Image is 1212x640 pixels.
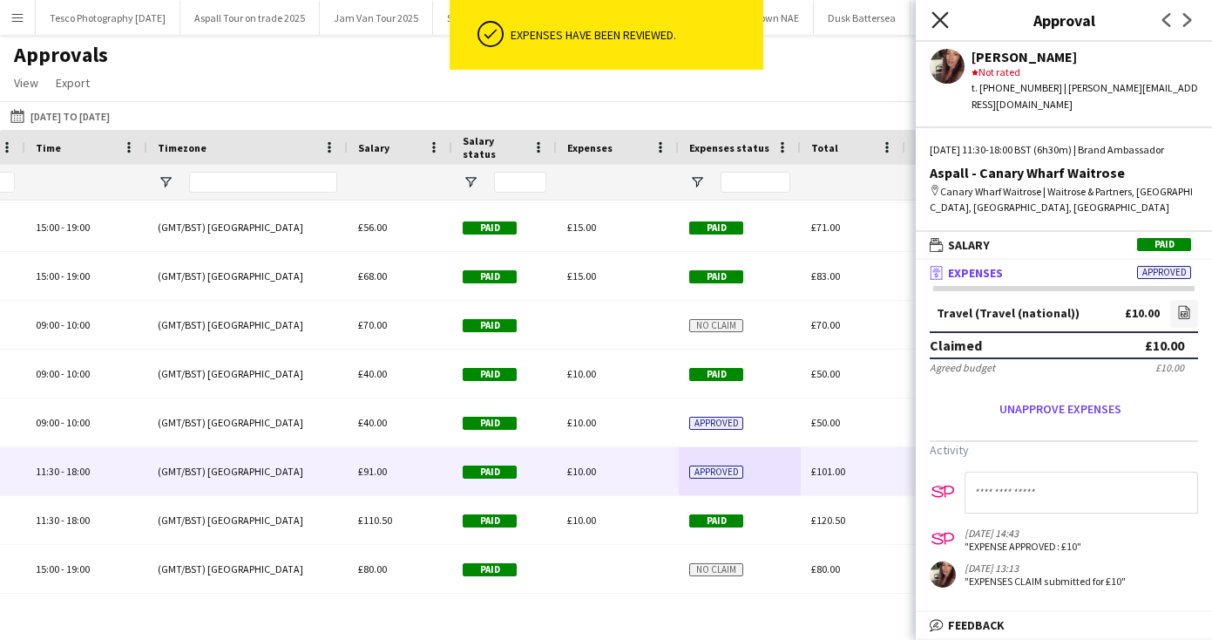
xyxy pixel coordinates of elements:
span: - [61,221,64,234]
div: Not rated [972,65,1198,80]
button: Open Filter Menu [158,174,173,190]
app-user-avatar: Soozy Peters [930,527,956,553]
span: Approved [689,466,743,479]
span: Total [811,141,838,154]
span: £10.00 [567,465,596,478]
input: Expenses status Filter Input [721,172,790,193]
mat-expansion-panel-header: Feedback [916,612,1212,638]
div: Travel (Travel (national)) [937,307,1080,320]
span: Approved [689,417,743,430]
span: £70.00 [358,318,387,331]
span: 10:00 [66,367,90,380]
span: 10:00 [66,416,90,429]
span: Paid [1137,238,1191,251]
span: No claim [689,319,743,332]
span: Expenses status [689,141,769,154]
span: 18:00 [66,465,90,478]
div: Canary Wharf Waitrose | Waitrose & Partners, [GEOGRAPHIC_DATA], [GEOGRAPHIC_DATA], [GEOGRAPHIC_DATA] [930,184,1198,215]
button: Tesco Photography [DATE] [36,1,180,35]
span: £10.00 [567,514,596,527]
span: Paid [689,270,743,283]
span: Salary [948,237,990,253]
span: £15.00 [567,269,596,283]
span: £10.00 [567,416,596,429]
span: £80.00 [358,562,387,575]
span: Paid [463,319,517,332]
span: £91.00 [358,465,387,478]
div: [PERSON_NAME] [972,49,1198,65]
span: Paid [463,417,517,430]
span: Paid [463,563,517,576]
button: Open Filter Menu [689,174,705,190]
span: Expenses [948,265,1003,281]
div: [DATE] 13:13 [965,562,1126,575]
div: "EXPENSE APPROVED: £10" [965,540,1081,553]
div: ExpensesApproved [916,286,1212,610]
span: 15:00 [36,221,59,234]
span: Time [36,141,61,154]
span: £71.00 [811,221,840,234]
span: £40.00 [358,367,387,380]
span: £15.00 [567,221,596,234]
span: - [61,416,64,429]
span: Paid [689,221,743,235]
span: View [14,75,38,91]
a: Export [49,71,97,94]
span: £68.00 [358,269,387,283]
span: 09:00 [36,318,59,331]
div: £10.00 [1125,307,1160,320]
span: - [61,465,64,478]
span: Paid [463,221,517,235]
span: £70.00 [811,318,840,331]
span: 19:00 [66,269,90,283]
span: £101.00 [811,465,845,478]
span: - [61,318,64,331]
span: 11:30 [36,465,59,478]
div: (GMT/BST) [GEOGRAPHIC_DATA] [147,496,348,544]
span: No claim [689,563,743,576]
span: £120.50 [811,514,845,527]
div: £10.00 [1155,361,1184,374]
span: 09:00 [36,416,59,429]
span: - [61,562,64,575]
div: [DATE] 11:30-18:00 BST (6h30m) | Brand Ambassador [930,142,1198,158]
button: Stella Trainings 2025 [433,1,553,35]
span: 09:00 [36,367,59,380]
span: Salary [358,141,389,154]
span: £40.00 [358,416,387,429]
button: Dusk Battersea [814,1,911,35]
div: (GMT/BST) [GEOGRAPHIC_DATA] [147,203,348,251]
button: [DATE] to [DATE] [7,106,113,126]
div: £10.00 [1145,337,1184,354]
button: Aspall Tour on trade 2025 [180,1,320,35]
div: (GMT/BST) [GEOGRAPHIC_DATA] [147,350,348,398]
span: £83.00 [811,269,840,283]
span: Paid [463,466,517,479]
div: Claimed [930,337,982,354]
span: Paid [463,368,517,381]
div: t. [PHONE_NUMBER] | [PERSON_NAME][EMAIL_ADDRESS][DOMAIN_NAME] [972,80,1198,112]
span: Paid [689,514,743,528]
span: Expenses [567,141,613,154]
button: Unapprove expenses [930,395,1191,423]
span: Approved [1137,266,1191,279]
div: [DATE] 14:43 [965,527,1081,540]
span: Paid [463,270,517,283]
span: £80.00 [811,562,840,575]
span: Salary status [463,134,525,160]
span: 19:00 [66,221,90,234]
a: View [7,71,45,94]
div: (GMT/BST) [GEOGRAPHIC_DATA] [147,398,348,446]
span: - [61,269,64,283]
div: (GMT/BST) [GEOGRAPHIC_DATA] [147,252,348,300]
span: 18:00 [66,514,90,527]
span: Paid [463,514,517,528]
div: (GMT/BST) [GEOGRAPHIC_DATA] [147,447,348,495]
span: 10:00 [66,318,90,331]
h3: Approval [916,9,1212,31]
span: £50.00 [811,367,840,380]
span: Timezone [158,141,207,154]
input: Salary status Filter Input [494,172,546,193]
button: Open Filter Menu [463,174,478,190]
span: Feedback [948,617,1005,633]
